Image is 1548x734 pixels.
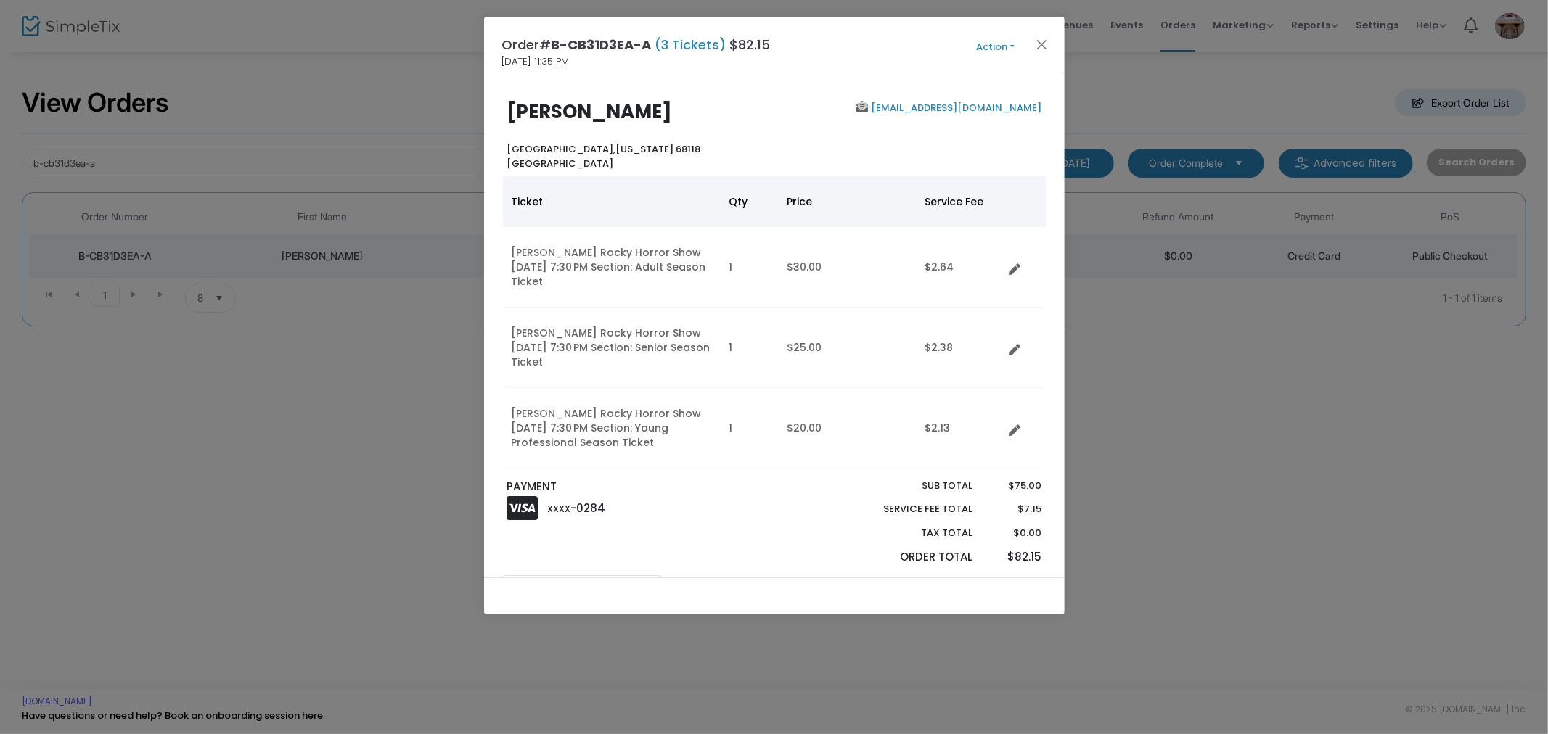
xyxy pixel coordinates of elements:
[987,502,1041,516] p: $7.15
[779,227,917,308] td: $30.00
[850,526,973,540] p: Tax Total
[952,39,1039,55] button: Action
[552,36,652,54] span: B-CB31D3EA-A
[507,142,700,170] b: [US_STATE] 68118 [GEOGRAPHIC_DATA]
[779,388,917,469] td: $20.00
[502,35,771,54] h4: Order# $82.15
[868,101,1041,115] a: [EMAIL_ADDRESS][DOMAIN_NAME]
[917,308,1004,388] td: $2.38
[1032,35,1051,54] button: Close
[850,502,973,516] p: Service Fee Total
[507,479,767,495] p: PAYMENT
[503,227,721,308] td: [PERSON_NAME] Rocky Horror Show [DATE] 7:30 PM Section: Adult Season Ticket
[721,176,779,227] th: Qty
[850,479,973,493] p: Sub total
[652,36,730,54] span: (3 Tickets)
[850,549,973,566] p: Order Total
[987,479,1041,493] p: $75.00
[507,99,672,125] b: [PERSON_NAME]
[503,176,721,227] th: Ticket
[779,308,917,388] td: $25.00
[987,526,1041,540] p: $0.00
[987,549,1041,566] p: $82.15
[721,227,779,308] td: 1
[666,575,825,606] a: Order Form Questions
[721,388,779,469] td: 1
[548,503,571,515] span: XXXX
[507,142,615,156] span: [GEOGRAPHIC_DATA],
[917,227,1004,308] td: $2.64
[571,500,606,516] span: -0284
[779,176,917,227] th: Price
[503,308,721,388] td: [PERSON_NAME] Rocky Horror Show [DATE] 7:30 PM Section: Senior Season Ticket
[502,575,662,606] a: Order Notes
[917,176,1004,227] th: Service Fee
[503,176,1046,469] div: Data table
[917,388,1004,469] td: $2.13
[829,575,988,606] a: Transaction Details
[503,388,721,469] td: [PERSON_NAME] Rocky Horror Show [DATE] 7:30 PM Section: Young Professional Season Ticket
[721,308,779,388] td: 1
[502,54,570,69] span: [DATE] 11:35 PM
